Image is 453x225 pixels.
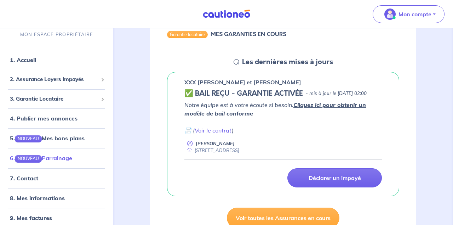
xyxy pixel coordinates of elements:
div: [STREET_ADDRESS] [184,147,239,154]
h5: ✅ BAIL REÇU - GARANTIE ACTIVÉE [184,89,303,98]
div: 2. Assurance Loyers Impayés [3,73,110,86]
div: state: CONTRACT-VALIDATED, Context: IN-LANDLORD,IS-GL-CAUTION-IN-LANDLORD [184,89,382,98]
em: Notre équipe est à votre écoute si besoin. [184,101,366,117]
a: 1. Accueil [10,56,36,63]
h5: Les dernières mises à jours [242,58,333,66]
a: Cliquez ici pour obtenir un modèle de bail conforme [184,101,366,117]
div: 7. Contact [3,171,110,185]
div: 4. Publier mes annonces [3,111,110,125]
img: illu_account_valid_menu.svg [384,9,396,20]
a: 9. Mes factures [10,214,52,221]
p: XXX [PERSON_NAME] et [PERSON_NAME] [184,78,301,86]
img: Cautioneo [200,10,253,18]
a: 6.NOUVEAUParrainage [10,154,72,162]
button: illu_account_valid_menu.svgMon compte [373,5,445,23]
p: Mon compte [398,10,431,18]
div: Garantie locataire [167,31,208,38]
a: 7. Contact [10,174,38,181]
a: Voir le contrat [195,127,232,134]
span: 3. Garantie Locataire [10,95,98,103]
div: 5.NOUVEAUMes bons plans [3,131,110,145]
p: [PERSON_NAME] [196,140,235,147]
span: 2. Assurance Loyers Impayés [10,75,98,84]
p: Déclarer un impayé [309,174,361,181]
div: 1. Accueil [3,53,110,67]
a: Déclarer un impayé [287,168,382,187]
a: 4. Publier mes annonces [10,115,78,122]
div: 9. Mes factures [3,210,110,225]
p: MON ESPACE PROPRIÉTAIRE [20,31,93,38]
h6: MES GARANTIES EN COURS [211,31,286,38]
a: 5.NOUVEAUMes bons plans [10,135,85,142]
div: 6.NOUVEAUParrainage [3,151,110,165]
div: 3. Garantie Locataire [3,92,110,106]
em: 📄 ( ) [184,127,234,134]
p: - mis à jour le [DATE] 02:00 [306,90,367,97]
div: 8. Mes informations [3,191,110,205]
a: 8. Mes informations [10,194,65,201]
